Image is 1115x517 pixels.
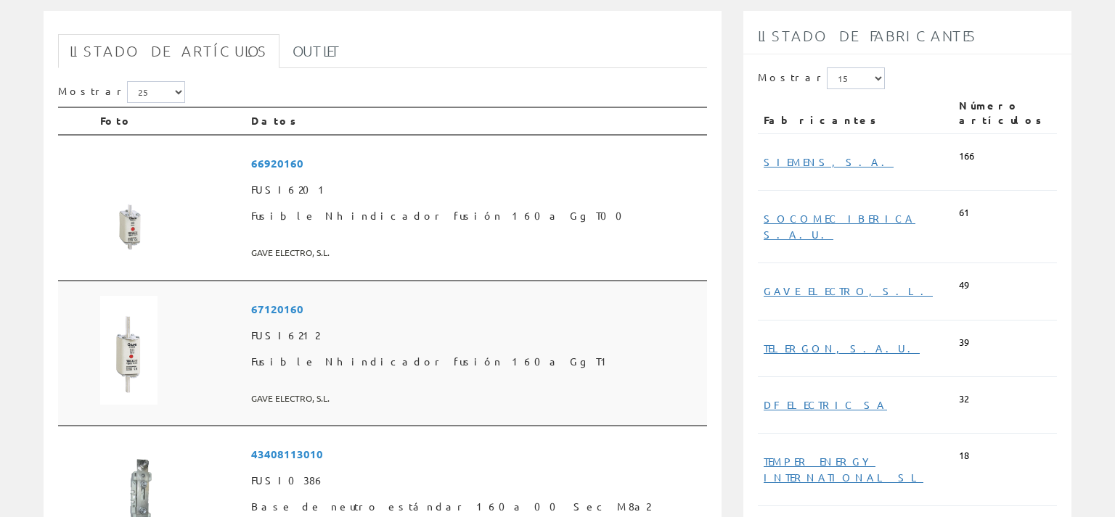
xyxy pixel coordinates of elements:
[758,27,977,44] span: Listado de fabricantes
[281,34,353,68] a: Outlet
[959,392,969,406] span: 32
[764,342,920,355] a: TELERGON, S.A.U.
[959,449,969,463] span: 18
[251,296,701,323] span: 67120160
[251,386,701,410] span: GAVE ELECTRO, S.L.
[251,323,701,349] span: FUSI6212
[758,93,953,133] th: Fabricantes
[251,203,701,229] span: Fusible Nh indicador fusión 160a Gg T00
[58,34,279,68] a: Listado de artículos
[94,107,245,135] th: Foto
[758,67,885,89] label: Mostrar
[58,81,185,103] label: Mostrar
[764,155,894,168] a: SIEMENS, S.A.
[251,241,701,265] span: GAVE ELECTRO, S.L.
[959,149,974,163] span: 166
[827,67,885,89] select: Mostrar
[251,441,701,468] span: 43408113010
[251,349,701,375] span: Fusible Nh indicador fusión 160a Gg T1
[251,468,701,494] span: FUSI0386
[959,206,969,220] span: 61
[245,107,707,135] th: Datos
[959,336,969,350] span: 39
[764,398,887,411] a: DF ELECTRIC SA
[251,177,701,203] span: FUSI6201
[100,150,158,259] img: Foto artículo Fusible Nh indicador fusión 160a Gg T00 (78.5x150)
[127,81,185,103] select: Mostrar
[100,296,158,405] img: Foto artículo Fusible Nh indicador fusión 160a Gg T1 (78.5x150)
[764,284,933,297] a: GAVE ELECTRO, S.L.
[251,150,701,177] span: 66920160
[953,93,1057,133] th: Número artículos
[959,278,969,292] span: 49
[764,455,923,483] a: TEMPER ENERGY INTERNATIONAL SL
[764,212,915,240] a: SOCOMEC IBERICA S.A.U.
